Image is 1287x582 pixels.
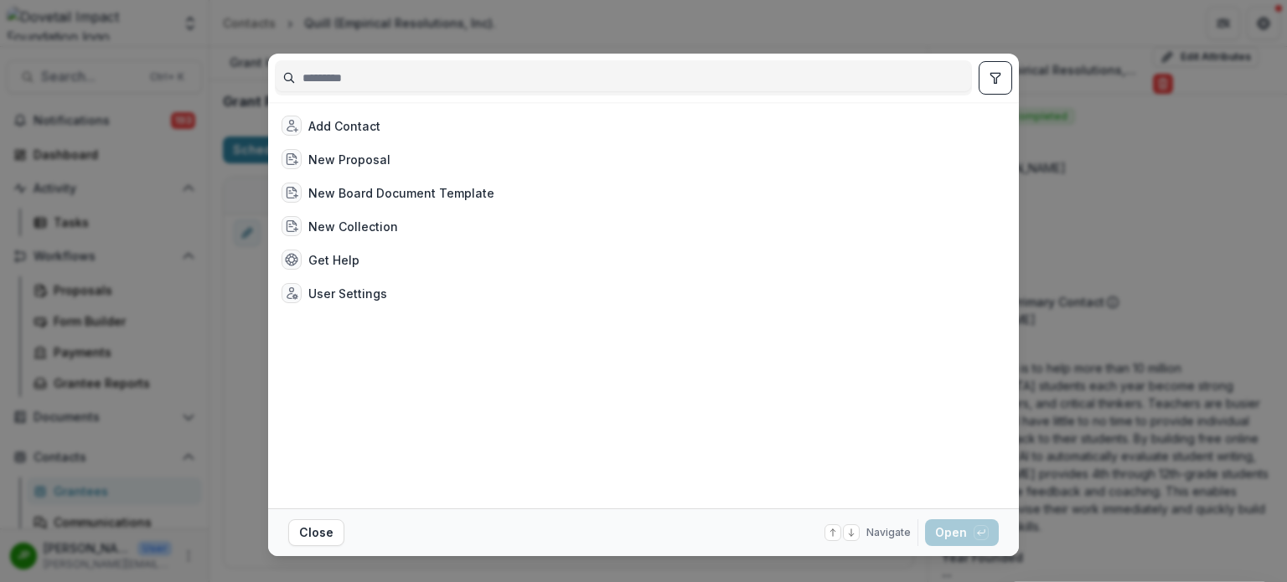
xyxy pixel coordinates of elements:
[925,519,999,546] button: Open
[308,218,398,235] div: New Collection
[288,519,344,546] button: Close
[866,525,911,540] span: Navigate
[308,184,494,202] div: New Board Document Template
[308,285,387,302] div: User Settings
[979,61,1012,95] button: toggle filters
[308,151,390,168] div: New Proposal
[308,251,359,269] div: Get Help
[308,117,380,135] div: Add Contact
